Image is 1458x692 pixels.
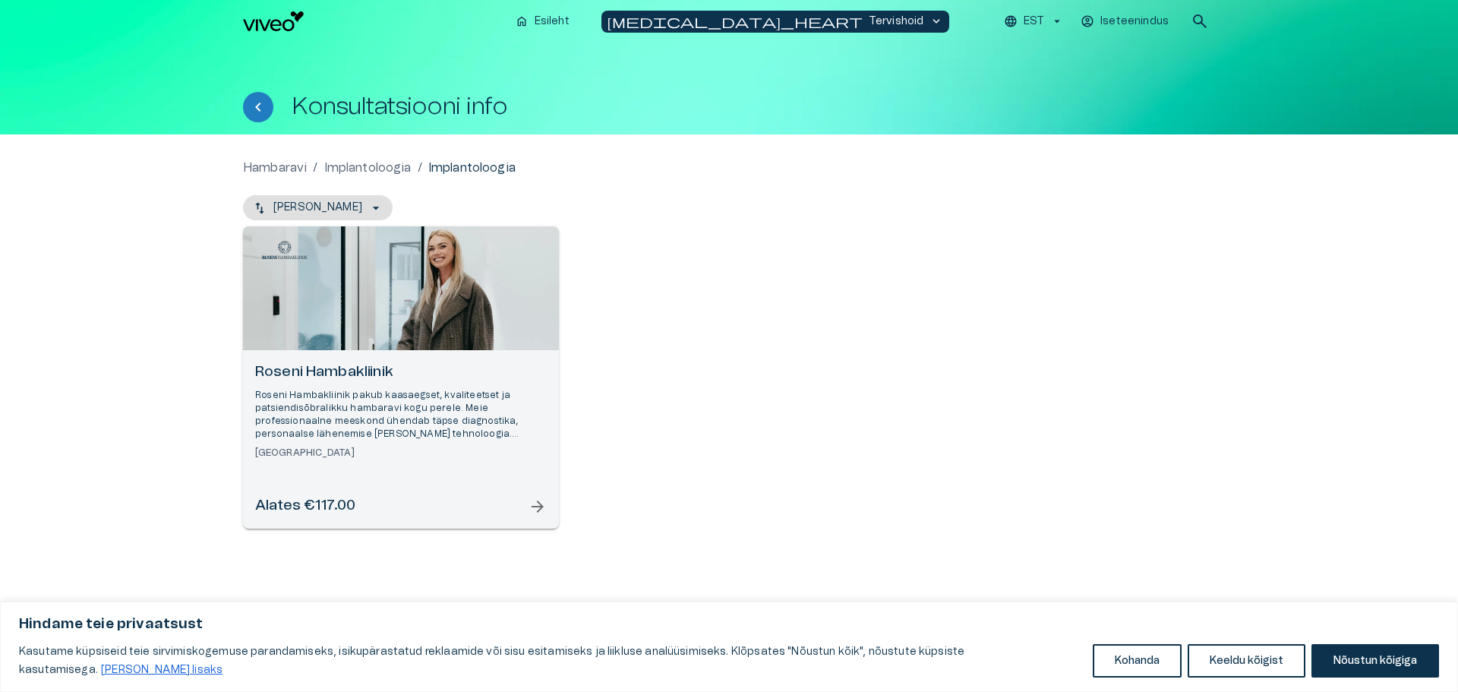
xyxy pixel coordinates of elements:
span: [MEDICAL_DATA]_heart [607,14,863,28]
button: EST [1002,11,1066,33]
img: Viveo logo [243,11,304,31]
button: homeEsileht [509,11,577,33]
p: Hindame teie privaatsust [19,615,1439,634]
button: open search modal [1185,6,1215,36]
p: Roseni Hambakliinik pakub kaasaegset, kvaliteetset ja patsiendisõbralikku hambaravi kogu perele. ... [255,389,547,441]
img: Roseni Hambakliinik logo [254,238,315,262]
h6: Roseni Hambakliinik [255,362,547,383]
p: Esileht [535,14,570,30]
a: Navigate to homepage [243,11,503,31]
p: Kasutame küpsiseid teie sirvimiskogemuse parandamiseks, isikupärastatud reklaamide või sisu esita... [19,643,1081,679]
button: Tagasi [243,92,273,122]
button: Nõustun kõigiga [1311,644,1439,678]
a: Open selected supplier available booking dates [243,226,559,529]
p: EST [1024,14,1044,30]
button: Keeldu kõigist [1188,644,1305,678]
a: Hambaravi [243,159,307,177]
span: home [515,14,529,28]
h6: Alates €117.00 [255,496,355,517]
p: Tervishoid [869,14,924,30]
h1: Konsultatsiooni info [292,93,507,120]
button: Kohanda [1093,644,1182,678]
a: Implantoloogia [324,159,412,177]
span: arrow_forward [529,498,547,516]
button: [MEDICAL_DATA]_heartTervishoidkeyboard_arrow_down [601,11,950,33]
p: / [313,159,317,177]
a: Loe lisaks [100,664,223,676]
span: keyboard_arrow_down [929,14,943,28]
p: Implantoloogia [428,159,516,177]
p: [PERSON_NAME] [273,200,362,216]
span: search [1191,12,1209,30]
button: Iseteenindus [1078,11,1172,33]
p: Iseteenindus [1100,14,1169,30]
h6: [GEOGRAPHIC_DATA] [255,447,547,460]
span: Help [77,12,100,24]
button: [PERSON_NAME] [243,195,393,220]
p: / [418,159,422,177]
